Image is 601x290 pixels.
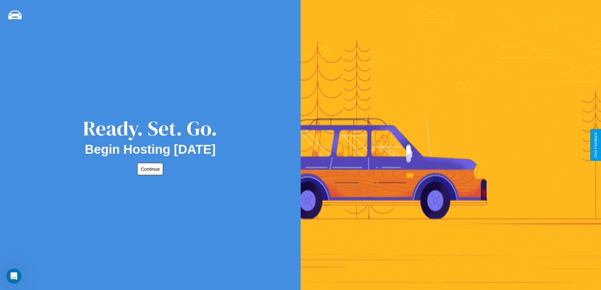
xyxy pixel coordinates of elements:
div: Give Feedback [593,132,598,158]
div: Ready. Set. Go. [83,114,217,142]
button: Continue [137,163,163,175]
h2: Begin Hosting [DATE] [85,142,216,157]
iframe: Intercom live chat [6,269,21,284]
